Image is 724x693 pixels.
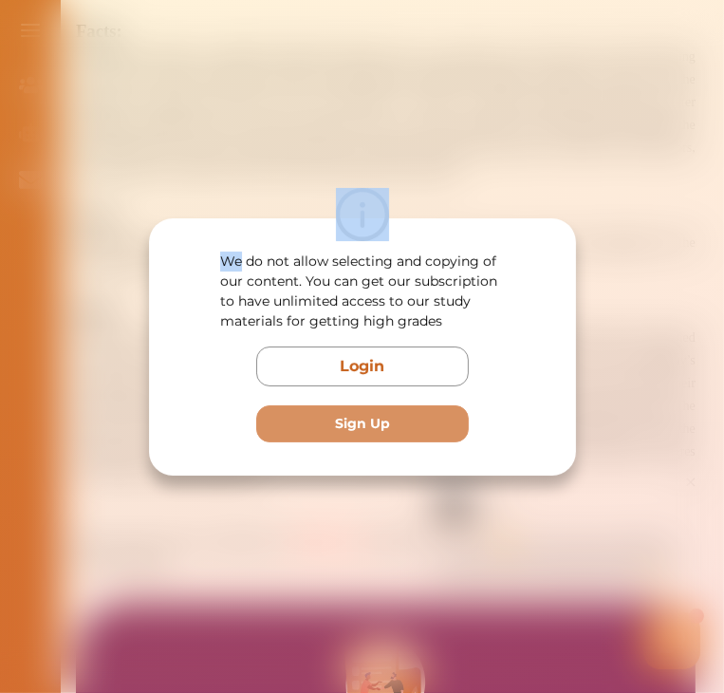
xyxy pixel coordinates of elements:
button: Login [256,346,469,386]
p: We do not allow selecting and copying of our content. You can get our subscription to have unlimi... [220,252,505,331]
button: Sign Up [256,405,469,442]
p: Hey there If you have any questions, I'm here to help! Just text back 'Hi' and choose from the fo... [166,65,418,121]
span: 👋 [227,65,244,84]
span: 🌟 [379,102,396,121]
i: 1 [420,140,436,156]
div: Nini [213,31,235,50]
img: Nini [166,19,202,55]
